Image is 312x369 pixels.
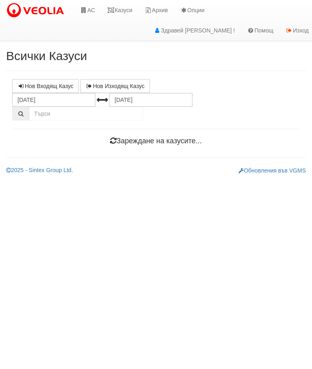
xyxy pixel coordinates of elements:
[6,2,68,19] img: VeoliaLogo.png
[6,167,73,173] a: 2025 - Sintex Group Ltd.
[147,20,241,41] a: Здравей [PERSON_NAME] !
[241,20,279,41] a: Помощ
[29,107,143,121] input: Търсене по Идентификатор, Бл/Вх/Ап, Тип, Описание, Моб. Номер, Имейл, Файл, Коментар,
[80,79,150,93] a: Нов Изходящ Казус
[238,167,306,174] a: Обновления във VGMS
[12,137,300,145] h4: Зареждане на казусите...
[12,79,79,93] a: Нов Входящ Казус
[6,49,306,63] h2: Всички Казуси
